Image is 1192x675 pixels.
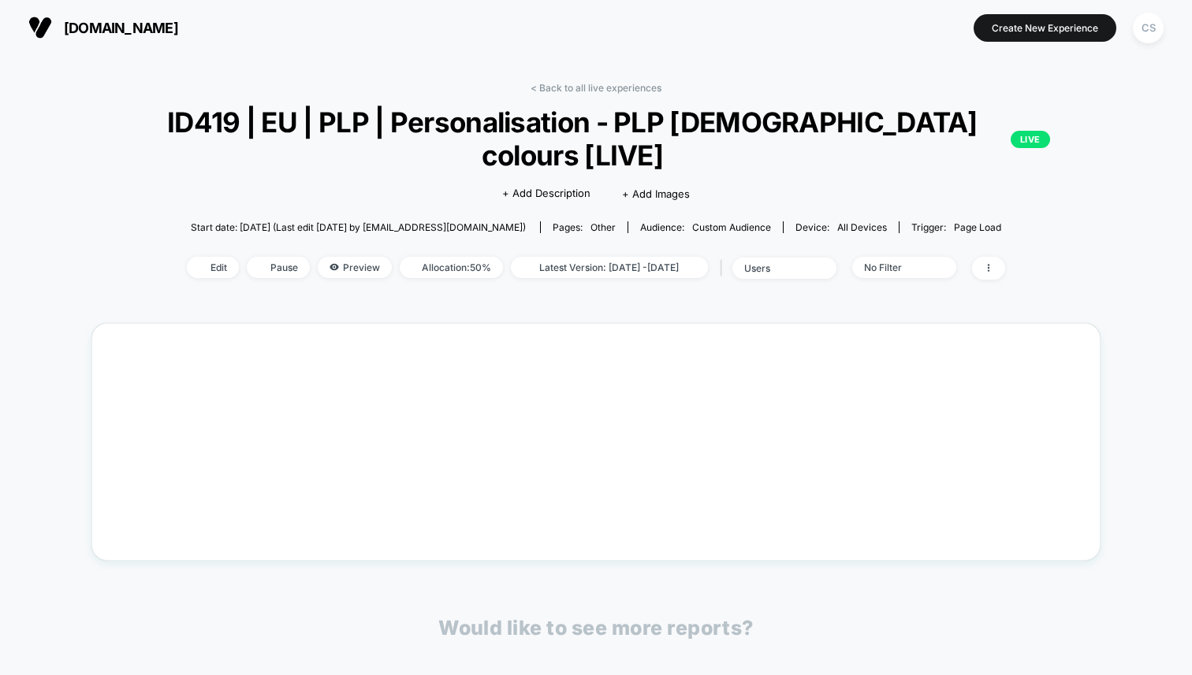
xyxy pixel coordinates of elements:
[954,221,1001,233] span: Page Load
[622,187,690,200] span: + Add Images
[24,15,183,40] button: [DOMAIN_NAME]
[716,257,732,280] span: |
[590,221,616,233] span: other
[744,262,807,274] div: users
[783,221,899,233] span: Device:
[1133,13,1164,43] div: CS
[1011,131,1050,148] p: LIVE
[502,186,590,202] span: + Add Description
[64,20,178,36] span: [DOMAIN_NAME]
[864,261,927,273] div: No Filter
[187,257,239,278] span: Edit
[191,221,526,233] span: Start date: [DATE] (Last edit [DATE] by [EMAIL_ADDRESS][DOMAIN_NAME])
[553,221,616,233] div: Pages:
[318,257,392,278] span: Preview
[974,14,1116,42] button: Create New Experience
[1128,12,1168,44] button: CS
[400,257,503,278] span: Allocation: 50%
[911,221,1001,233] div: Trigger:
[692,221,771,233] span: Custom Audience
[438,616,754,640] p: Would like to see more reports?
[531,82,661,94] a: < Back to all live experiences
[837,221,887,233] span: all devices
[511,257,708,278] span: Latest Version: [DATE] - [DATE]
[28,16,52,39] img: Visually logo
[640,221,771,233] div: Audience:
[142,106,1050,172] span: ID419 | EU | PLP | Personalisation - PLP [DEMOGRAPHIC_DATA] colours [LIVE]
[247,257,310,278] span: Pause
